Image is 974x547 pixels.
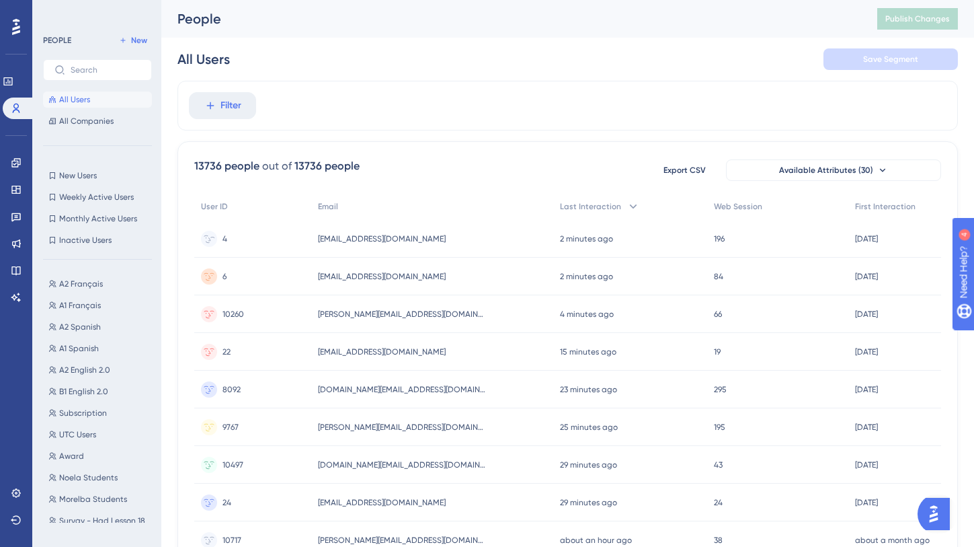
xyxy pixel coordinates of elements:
[318,233,446,244] span: [EMAIL_ADDRESS][DOMAIN_NAME]
[885,13,950,24] span: Publish Changes
[714,497,723,508] span: 24
[93,7,97,17] div: 4
[855,234,878,244] time: [DATE]
[560,309,614,319] time: 4 minutes ago
[318,460,486,470] span: [DOMAIN_NAME][EMAIL_ADDRESS][DOMAIN_NAME]
[318,497,446,508] span: [EMAIL_ADDRESS][DOMAIN_NAME]
[222,535,241,546] span: 10717
[59,494,127,505] span: Morelba Students
[918,494,958,534] iframe: UserGuiding AI Assistant Launcher
[222,422,239,433] span: 9767
[855,536,930,545] time: about a month ago
[855,460,878,470] time: [DATE]
[43,448,160,464] button: Award
[714,201,762,212] span: Web Session
[59,386,108,397] span: B1 English 2.0
[59,235,112,246] span: Inactive Users
[714,422,725,433] span: 195
[714,233,725,244] span: 196
[43,35,71,46] div: PEOPLE
[560,536,632,545] time: about an hour ago
[651,159,718,181] button: Export CSV
[59,94,90,105] span: All Users
[714,309,722,320] span: 66
[855,201,916,212] span: First Interaction
[863,54,918,65] span: Save Segment
[131,35,147,46] span: New
[877,8,958,30] button: Publish Changes
[71,65,140,75] input: Search
[779,165,873,176] span: Available Attributes (30)
[855,385,878,394] time: [DATE]
[43,92,152,108] button: All Users
[59,343,99,354] span: A1 Spanish
[59,365,110,375] span: A2 English 2.0
[59,472,118,483] span: Noela Students
[189,92,256,119] button: Filter
[59,408,107,418] span: Subscription
[714,535,723,546] span: 38
[43,276,160,292] button: A2 Français
[855,272,878,281] time: [DATE]
[855,423,878,432] time: [DATE]
[560,347,616,357] time: 15 minutes ago
[59,451,84,462] span: Award
[43,319,160,335] button: A2 Spanish
[59,170,97,181] span: New Users
[43,340,160,357] button: A1 Spanish
[560,234,613,244] time: 2 minutes ago
[32,3,84,20] span: Need Help?
[663,165,706,176] span: Export CSV
[59,429,96,440] span: UTC Users
[855,309,878,319] time: [DATE]
[194,158,259,174] div: 13736 people
[318,309,486,320] span: [PERSON_NAME][EMAIL_ADDRESS][DOMAIN_NAME]
[318,384,486,395] span: [DOMAIN_NAME][EMAIL_ADDRESS][DOMAIN_NAME]
[318,422,486,433] span: [PERSON_NAME][EMAIL_ADDRESS][DOMAIN_NAME]
[59,192,134,203] span: Weekly Active Users
[855,498,878,507] time: [DATE]
[560,423,618,432] time: 25 minutes ago
[43,211,152,227] button: Monthly Active Users
[43,405,160,421] button: Subscription
[43,168,152,184] button: New Users
[560,385,617,394] time: 23 minutes ago
[262,158,292,174] div: out of
[222,309,244,320] span: 10260
[222,460,243,470] span: 10497
[59,300,101,311] span: A1 Français
[114,32,152,48] button: New
[59,515,145,526] span: Survay - Had Lesson 18
[318,271,446,282] span: [EMAIL_ADDRESS][DOMAIN_NAME]
[43,384,160,400] button: B1 English 2.0
[222,347,231,357] span: 22
[318,535,486,546] span: [PERSON_NAME][EMAIL_ADDRESS][DOMAIN_NAME]
[714,384,727,395] span: 295
[43,470,160,486] button: Noela Students
[714,460,723,470] span: 43
[222,233,227,244] span: 4
[823,48,958,70] button: Save Segment
[43,232,152,248] button: Inactive Users
[59,213,137,224] span: Monthly Active Users
[560,498,617,507] time: 29 minutes ago
[177,9,844,28] div: People
[59,322,101,332] span: A2 Spanish
[59,116,114,126] span: All Companies
[855,347,878,357] time: [DATE]
[222,384,241,395] span: 8092
[43,362,160,378] button: A2 English 2.0
[318,201,338,212] span: Email
[43,189,152,205] button: Weekly Active Users
[201,201,228,212] span: User ID
[43,491,160,507] button: Morelba Students
[714,347,721,357] span: 19
[43,113,152,129] button: All Companies
[560,460,617,470] time: 29 minutes ago
[714,271,723,282] span: 84
[43,427,160,443] button: UTC Users
[294,158,360,174] div: 13736 people
[220,98,241,114] span: Filter
[43,297,160,314] button: A1 Français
